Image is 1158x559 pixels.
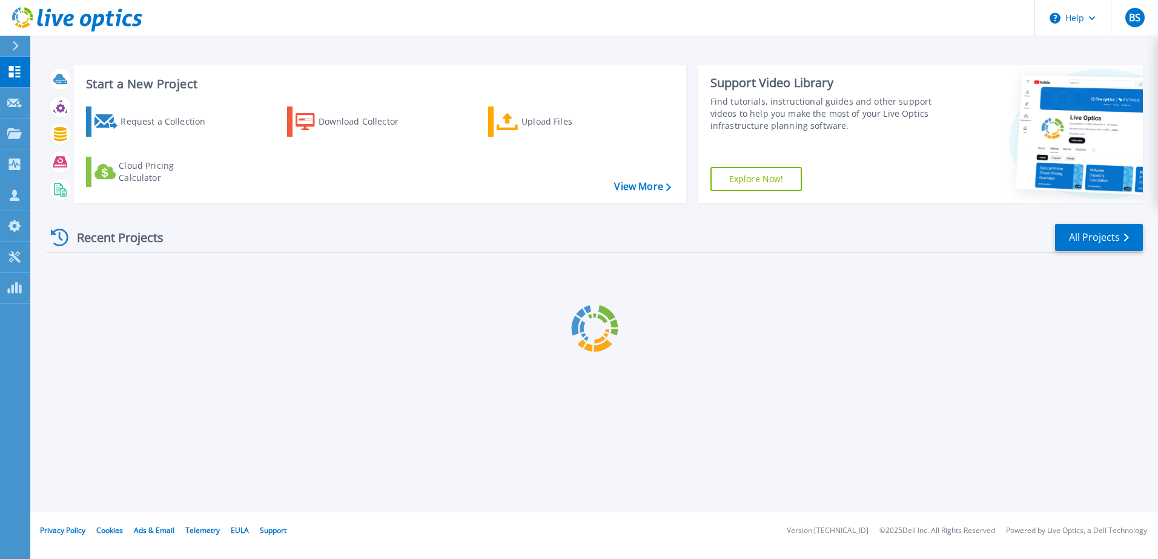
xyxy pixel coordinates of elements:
div: Recent Projects [47,223,180,252]
div: Find tutorials, instructional guides and other support videos to help you make the most of your L... [710,96,937,132]
div: Download Collector [319,110,415,134]
a: Support [260,525,286,535]
a: Telemetry [185,525,220,535]
div: Upload Files [521,110,618,134]
li: © 2025 Dell Inc. All Rights Reserved [879,527,995,535]
a: Cloud Pricing Calculator [86,157,221,187]
div: Cloud Pricing Calculator [119,160,216,184]
a: Privacy Policy [40,525,85,535]
a: Upload Files [488,106,623,137]
a: Request a Collection [86,106,221,137]
a: View More [614,181,670,192]
a: EULA [231,525,249,535]
li: Version: [TECHNICAL_ID] [787,527,868,535]
span: BS [1129,13,1140,22]
a: Explore Now! [710,167,802,191]
a: All Projects [1055,224,1143,251]
a: Download Collector [287,106,422,137]
div: Request a Collection [121,110,217,134]
li: Powered by Live Optics, a Dell Technology [1006,527,1147,535]
div: Support Video Library [710,75,937,91]
a: Cookies [96,525,123,535]
a: Ads & Email [134,525,174,535]
h3: Start a New Project [86,77,670,91]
